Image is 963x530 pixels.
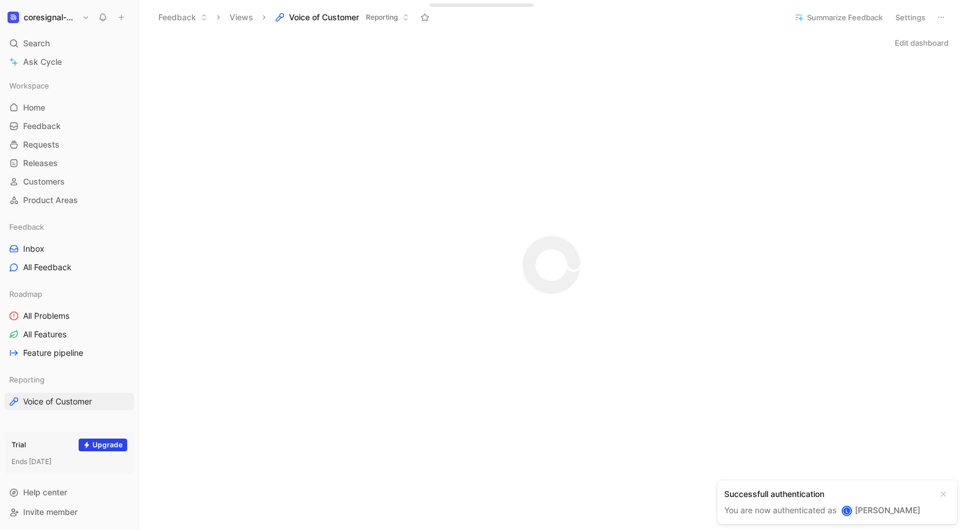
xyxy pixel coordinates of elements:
[5,240,134,257] a: Inbox
[5,117,134,135] a: Feedback
[12,456,127,468] div: Ends [DATE]
[23,194,78,206] span: Product Areas
[5,218,134,235] div: Feedback
[5,154,134,172] a: Releases
[5,136,134,153] a: Requests
[23,507,77,517] span: Invite member
[5,285,134,362] div: RoadmapAll ProblemsAll FeaturesFeature pipeline
[5,371,134,410] div: ReportingVoice of Customer
[270,9,414,26] button: Voice of CustomerReporting
[789,9,888,25] button: Summarize Feedback
[23,487,67,497] span: Help center
[23,347,83,359] span: Feature pipeline
[5,218,134,276] div: FeedbackInboxAll Feedback
[890,35,954,51] button: Edit dashboard
[23,36,50,50] span: Search
[366,12,398,23] span: Reporting
[23,120,61,132] span: Feedback
[23,157,58,169] span: Releases
[12,439,26,451] div: Trial
[5,9,92,25] button: coresignal-playgroundcoresignal-playground
[23,262,72,273] span: All Feedback
[9,221,44,233] span: Feedback
[5,344,134,362] a: Feature pipeline
[5,371,134,388] div: Reporting
[5,326,134,343] a: All Features
[23,310,69,322] span: All Problems
[9,288,42,300] span: Roadmap
[8,12,19,23] img: coresignal-playground
[5,35,134,52] div: Search
[5,173,134,190] a: Customers
[855,505,920,515] span: [PERSON_NAME]
[890,9,931,25] button: Settings
[5,484,134,501] div: Help center
[5,53,134,71] a: Ask Cycle
[23,329,66,340] span: All Features
[5,259,134,276] a: All Feedback
[23,139,60,150] span: Requests
[843,507,851,515] div: L
[79,439,127,451] button: Upgrade
[5,393,134,410] a: Voice of Customer
[23,102,45,113] span: Home
[5,503,134,521] div: Invite member
[23,55,62,69] span: Ask Cycle
[5,99,134,116] a: Home
[224,9,258,26] button: Views
[153,9,213,26] button: Feedback
[5,77,134,94] div: Workspace
[23,396,92,407] span: Voice of Customer
[23,176,65,187] span: Customers
[724,487,932,501] div: Successfull authentication
[9,80,49,91] span: Workspace
[23,243,45,255] span: Inbox
[5,192,134,209] a: Product Areas
[5,307,134,325] a: All Problems
[289,12,359,23] span: Voice of Customer
[24,12,77,23] h1: coresignal-playground
[9,374,45,385] span: Reporting
[724,505,839,515] span: You are now authenticated as
[5,285,134,303] div: Roadmap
